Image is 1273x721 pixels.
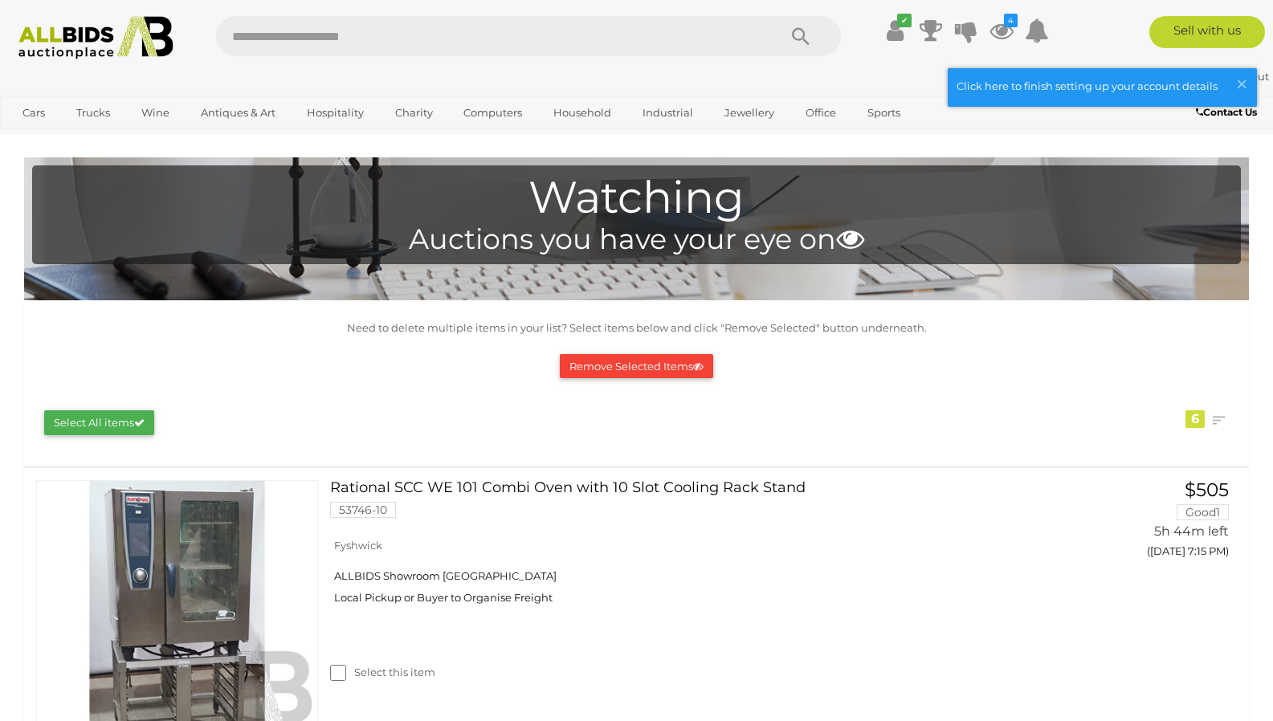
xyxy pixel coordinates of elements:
[342,480,1033,530] a: Rational SCC WE 101 Combi Oven with 10 Slot Cooling Rack Stand 53746-10
[1196,106,1257,118] b: Contact Us
[795,100,847,126] a: Office
[543,100,622,126] a: Household
[1185,479,1229,501] span: $505
[44,410,154,435] button: Select All items
[453,100,532,126] a: Computers
[12,100,55,126] a: Cars
[10,16,182,59] img: Allbids.com.au
[1149,16,1264,48] a: Sell with us
[40,224,1233,255] h4: Auctions you have your eye on
[857,100,911,126] a: Sports
[32,319,1241,337] p: Need to delete multiple items in your list? Select items below and click "Remove Selected" button...
[714,100,785,126] a: Jewellery
[883,16,908,45] a: ✔
[66,100,120,126] a: Trucks
[761,16,841,56] button: Search
[1196,104,1261,121] a: Contact Us
[897,14,912,27] i: ✔
[1234,68,1249,100] span: ×
[989,16,1014,45] a: 4
[1057,480,1233,566] a: $505 Good1 5h 44m left ([DATE] 7:15 PM)
[330,665,435,680] label: Select this item
[12,127,147,153] a: [GEOGRAPHIC_DATA]
[40,173,1233,222] h1: Watching
[296,100,374,126] a: Hospitality
[632,100,704,126] a: Industrial
[190,100,286,126] a: Antiques & Art
[385,100,443,126] a: Charity
[560,354,713,379] button: Remove Selected Items
[1185,410,1205,428] div: 6
[1004,14,1018,27] i: 4
[131,100,180,126] a: Wine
